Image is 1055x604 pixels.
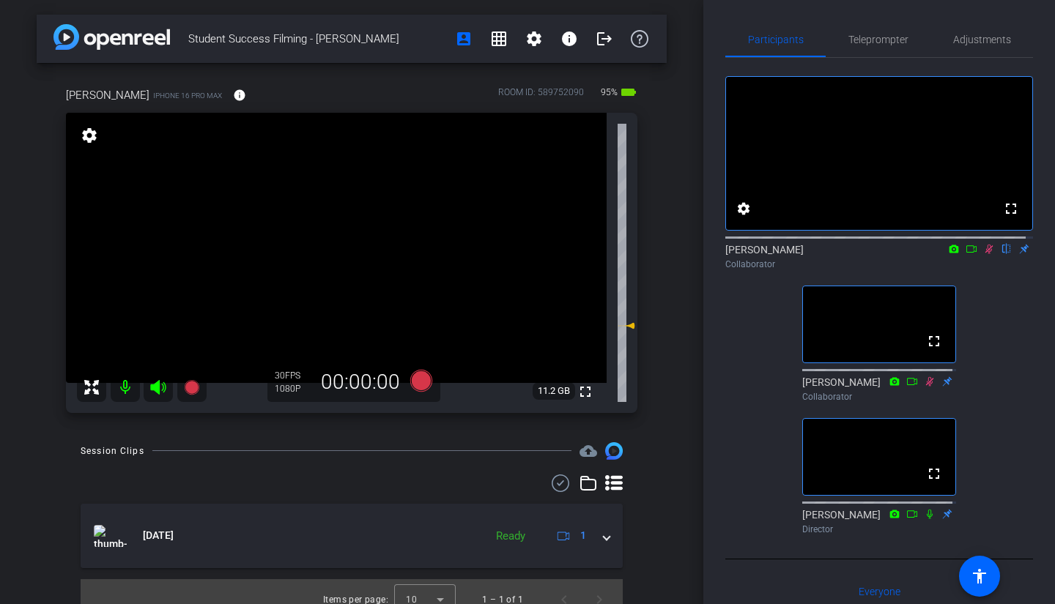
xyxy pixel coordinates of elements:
mat-icon: battery_std [620,83,637,101]
mat-icon: accessibility [971,567,988,585]
mat-icon: settings [79,127,100,144]
mat-icon: fullscreen [925,465,943,482]
span: [PERSON_NAME] [66,87,149,103]
span: Participants [748,34,804,45]
mat-icon: fullscreen [925,332,943,350]
div: [PERSON_NAME] [802,375,956,403]
mat-icon: logout [596,30,613,48]
div: Session Clips [81,444,144,458]
div: [PERSON_NAME] [725,242,1033,271]
span: 1 [580,528,586,543]
div: [PERSON_NAME] [802,507,956,536]
mat-icon: -9 dB [618,317,635,335]
div: Collaborator [725,258,1033,271]
span: Student Success Filming - [PERSON_NAME] [188,24,446,53]
mat-icon: fullscreen [1002,200,1020,217]
div: Director [802,523,956,536]
span: Adjustments [953,34,1011,45]
span: Destinations for your clips [580,442,597,460]
mat-icon: grid_on [490,30,508,48]
mat-icon: settings [735,200,752,217]
span: [DATE] [143,528,174,543]
mat-icon: fullscreen [577,383,594,400]
mat-icon: cloud_upload [580,442,597,460]
mat-expansion-panel-header: thumb-nail[DATE]Ready1 [81,504,623,568]
mat-icon: info [560,30,578,48]
div: 00:00:00 [311,370,410,395]
img: app-logo [53,24,170,50]
div: 1080P [275,383,311,395]
img: thumb-nail [94,525,127,547]
div: Collaborator [802,390,956,403]
mat-icon: flip [998,242,1015,255]
mat-icon: account_box [455,30,473,48]
span: iPhone 16 Pro Max [153,90,222,101]
span: FPS [285,370,300,381]
mat-icon: info [233,89,246,102]
span: Teleprompter [848,34,908,45]
div: Ready [489,528,533,545]
mat-icon: settings [525,30,543,48]
span: Everyone [859,586,900,597]
img: Session clips [605,442,623,460]
div: 30 [275,370,311,381]
span: 95% [599,81,620,104]
div: ROOM ID: 589752090 [498,86,584,107]
span: 11.2 GB [533,382,575,400]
